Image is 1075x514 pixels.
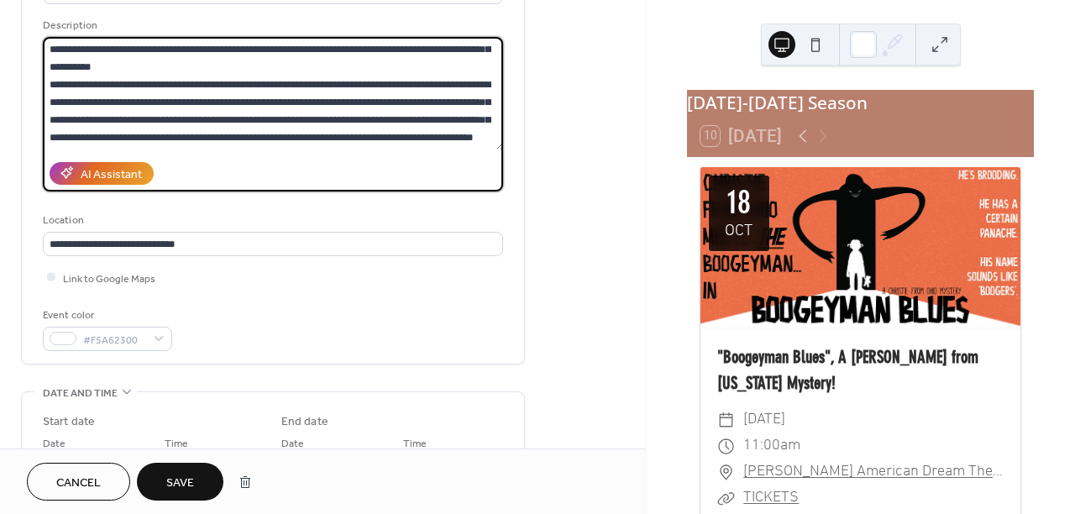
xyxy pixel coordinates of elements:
[743,433,800,459] span: 11:00am
[403,434,427,452] span: Time
[717,485,735,511] div: ​
[743,489,799,506] a: TICKETS
[43,385,118,402] span: Date and time
[687,90,1034,116] div: [DATE]-[DATE] Season
[43,17,500,34] div: Description
[717,347,978,393] a: "Boogeyman Blues", A [PERSON_NAME] from [US_STATE] Mystery!
[281,413,328,431] div: End date
[725,223,752,240] div: Oct
[43,434,66,452] span: Date
[717,433,735,459] div: ​
[27,463,130,501] button: Cancel
[63,270,155,287] span: Link to Google Maps
[727,186,751,219] div: 18
[137,463,223,501] button: Save
[43,307,169,324] div: Event color
[56,475,101,492] span: Cancel
[81,165,142,183] div: AI Assistant
[165,434,188,452] span: Time
[743,459,1004,485] a: [PERSON_NAME] American Dream Theater
[50,162,154,185] button: AI Assistant
[43,212,500,229] div: Location
[281,434,304,452] span: Date
[717,459,735,485] div: ​
[743,407,785,433] span: [DATE]
[717,407,735,433] div: ​
[166,475,194,492] span: Save
[43,413,95,431] div: Start date
[83,331,145,349] span: #F5A62300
